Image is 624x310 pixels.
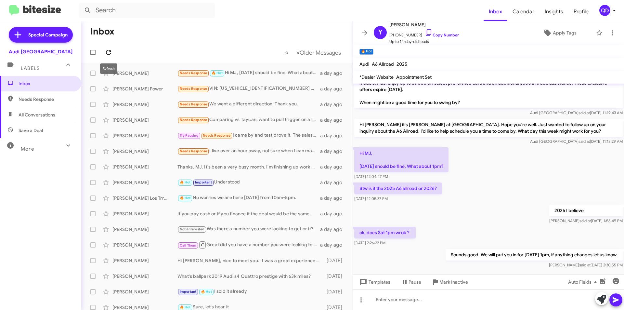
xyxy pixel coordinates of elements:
[526,27,593,39] button: Apply Tags
[180,133,199,138] span: Try Pausing
[320,226,347,233] div: a day ago
[180,180,191,184] span: 🔥 Hot
[507,2,539,21] a: Calendar
[549,263,623,267] span: [PERSON_NAME] [DATE] 2:30:55 PM
[112,132,177,139] div: [PERSON_NAME]
[180,305,191,309] span: 🔥 Hot
[354,182,442,194] p: Btw is it the 2025 A6 allroad or 2026?
[323,273,347,279] div: [DATE]
[484,2,507,21] a: Inbox
[21,65,40,71] span: Labels
[177,273,323,279] div: What's ballpark 2019 Audi s4 Quattro prestige with 63k miles?
[292,46,345,59] button: Next
[201,290,212,294] span: 🔥 Hot
[79,3,215,18] input: Search
[180,149,207,153] span: Needs Response
[177,179,320,186] div: Understood
[354,196,388,201] span: [DATE] 12:05:37 PM
[563,276,604,288] button: Auto Fields
[112,179,177,186] div: [PERSON_NAME]
[281,46,292,59] button: Previous
[90,26,114,37] h1: Inbox
[320,117,347,123] div: a day ago
[112,289,177,295] div: [PERSON_NAME]
[180,227,205,231] span: Not-Interested
[446,249,623,261] p: Sounds good. We will put you in for [DATE] 1pm, if anything changes let us know.
[354,119,623,137] p: Hi [PERSON_NAME] it's [PERSON_NAME] at [GEOGRAPHIC_DATA]. Hope you're well. Just wanted to follow...
[426,276,473,288] button: Mark Inactive
[396,61,407,67] span: 2025
[320,148,347,155] div: a day ago
[320,242,347,248] div: a day ago
[180,243,197,248] span: Call Them
[177,147,320,155] div: I live over an hour away, not sure when I can make it your way
[320,179,347,186] div: a day ago
[19,96,74,102] span: Needs Response
[281,46,345,59] nav: Page navigation example
[112,226,177,233] div: [PERSON_NAME]
[358,276,390,288] span: Templates
[177,225,320,233] div: Was there a number you were looking to get or it?
[579,263,591,267] span: said at
[320,86,347,92] div: a day ago
[112,242,177,248] div: [PERSON_NAME]
[549,218,623,223] span: [PERSON_NAME] [DATE] 1:56:49 PM
[180,118,207,122] span: Needs Response
[320,132,347,139] div: a day ago
[203,133,230,138] span: Needs Response
[177,132,320,139] div: I came by and test drove it. The salesman I drove with said there wasn't much negotiation on pric...
[112,195,177,201] div: [PERSON_NAME] Los Trrenas
[553,27,577,39] span: Apply Tags
[112,117,177,123] div: [PERSON_NAME]
[353,276,396,288] button: Templates
[378,27,383,38] span: Y
[19,80,74,87] span: Inbox
[549,205,623,216] p: 2025 I believe
[177,241,320,249] div: Great did you have a number you were looking to get for it?
[177,257,323,264] div: Hi [PERSON_NAME], nice to meet you. It was a great experience and I owe [PERSON_NAME] a follow-up...
[19,112,55,118] span: All Conversations
[177,288,323,295] div: I sold it already
[389,38,459,45] span: Up to 14-day-old leads
[439,276,468,288] span: Mark Inactive
[112,210,177,217] div: [PERSON_NAME]
[320,195,347,201] div: a day ago
[530,139,623,144] span: Audi [GEOGRAPHIC_DATA] [DATE] 11:18:29 AM
[359,49,373,55] small: 🔥 Hot
[21,146,34,152] span: More
[112,86,177,92] div: [PERSON_NAME] Power
[323,289,347,295] div: [DATE]
[180,71,207,75] span: Needs Response
[320,164,347,170] div: a day ago
[568,276,599,288] span: Auto Fields
[359,61,369,67] span: Audi
[354,240,385,245] span: [DATE] 2:26:22 PM
[354,174,388,179] span: [DATE] 12:04:47 PM
[296,48,300,57] span: »
[409,276,421,288] span: Pause
[389,29,459,38] span: [PHONE_NUMBER]
[372,61,394,67] span: A6 Allroad
[389,21,459,29] span: [PERSON_NAME]
[599,5,610,16] div: QD
[177,69,320,77] div: Hi MJ, [DATE] should be fine. What about 1pm?
[568,2,594,21] span: Profile
[320,70,347,76] div: a day ago
[112,273,177,279] div: [PERSON_NAME]
[285,48,289,57] span: «
[396,276,426,288] button: Pause
[19,127,43,134] span: Save a Deal
[578,139,590,144] span: said at
[180,196,191,200] span: 🔥 Hot
[180,290,197,294] span: Important
[112,164,177,170] div: [PERSON_NAME]
[425,33,459,37] a: Copy Number
[177,194,320,202] div: No worries we are here [DATE] from 10am-5pm.
[100,63,117,74] div: Refresh
[300,49,341,56] span: Older Messages
[396,74,432,80] span: Appointment Set
[539,2,568,21] a: Insights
